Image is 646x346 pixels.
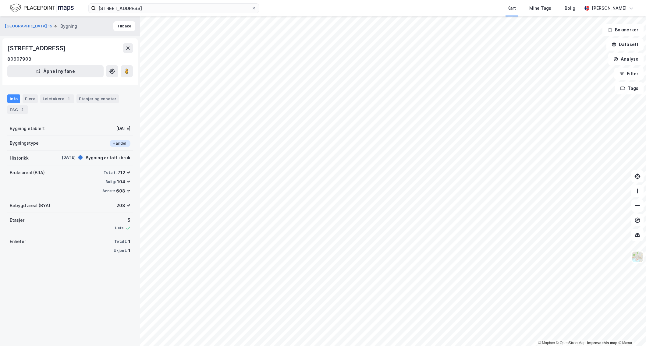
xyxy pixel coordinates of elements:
button: Bokmerker [602,24,644,36]
div: Kontrollprogram for chat [616,317,646,346]
div: Bygning etablert [10,125,45,132]
a: Mapbox [538,341,555,345]
div: [DATE] [51,155,76,160]
div: Info [7,94,20,103]
div: [DATE] [116,125,130,132]
div: Annet: [102,189,115,193]
button: [GEOGRAPHIC_DATA] 15 [5,23,53,29]
div: 5 [115,217,130,224]
img: logo.f888ab2527a4732fd821a326f86c7f29.svg [10,3,74,13]
iframe: Chat Widget [616,317,646,346]
a: OpenStreetMap [556,341,586,345]
div: Leietakere [40,94,74,103]
div: [STREET_ADDRESS] [7,43,67,53]
a: Improve this map [587,341,617,345]
div: 1 [66,96,72,102]
div: 1 [128,247,130,254]
div: Ukjent: [114,248,127,253]
button: Datasett [606,38,644,51]
button: Tilbake [113,21,135,31]
div: Bruksareal (BRA) [10,169,45,176]
div: Totalt: [114,239,127,244]
div: 608 ㎡ [116,187,130,195]
button: Åpne i ny fane [7,65,104,77]
div: 2 [19,107,25,113]
div: 712 ㎡ [118,169,130,176]
button: Tags [615,82,644,94]
input: Søk på adresse, matrikkel, gårdeiere, leietakere eller personer [96,4,251,13]
div: Mine Tags [529,5,551,12]
div: Heis: [115,226,124,231]
div: 80607903 [7,55,31,63]
div: 1 [128,238,130,245]
div: Bolig [565,5,575,12]
div: Kart [507,5,516,12]
div: Enheter [10,238,26,245]
img: Z [632,251,643,263]
div: [PERSON_NAME] [592,5,626,12]
div: Bolig: [105,179,116,184]
div: Bygning [60,23,77,30]
div: 104 ㎡ [117,178,130,185]
div: 208 ㎡ [116,202,130,209]
div: Totalt: [104,170,116,175]
div: Etasjer og enheter [79,96,116,101]
div: Bygningstype [10,139,39,147]
div: Eiere [23,94,38,103]
div: ESG [7,105,28,114]
div: Etasjer [10,217,24,224]
div: Historikk [10,154,29,162]
button: Analyse [608,53,644,65]
div: Bygning er tatt i bruk [86,154,130,161]
div: Bebygd areal (BYA) [10,202,50,209]
button: Filter [614,68,644,80]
